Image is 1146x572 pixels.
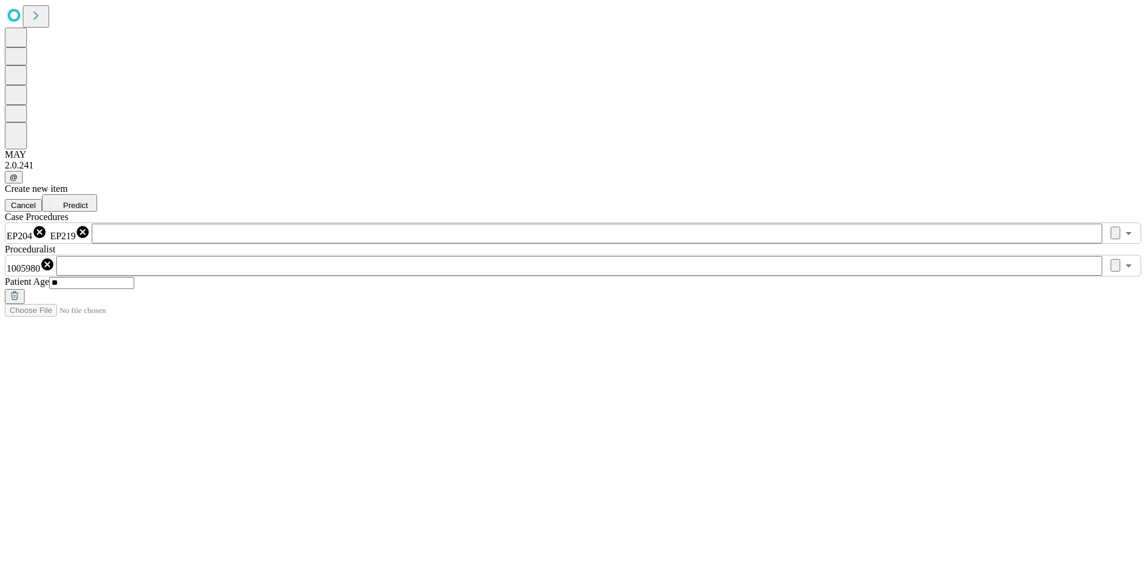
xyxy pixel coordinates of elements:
[7,263,40,273] span: 1005980
[5,160,1141,171] div: 2.0.241
[42,194,97,212] button: Predict
[5,276,49,287] span: Patient Age
[1111,227,1120,239] button: Clear
[7,225,47,242] div: EP204
[5,171,23,183] button: @
[1111,259,1120,272] button: Clear
[7,257,55,274] div: 1005980
[5,199,42,212] button: Cancel
[1120,257,1137,274] button: Open
[5,183,68,194] span: Create new item
[5,244,55,254] span: Proceduralist
[10,173,18,182] span: @
[7,231,32,241] span: EP204
[1120,225,1137,242] button: Open
[11,201,36,210] span: Cancel
[50,225,91,242] div: EP219
[5,149,1141,160] div: MAY
[63,201,88,210] span: Predict
[5,212,68,222] span: Scheduled Procedure
[50,231,76,241] span: EP219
